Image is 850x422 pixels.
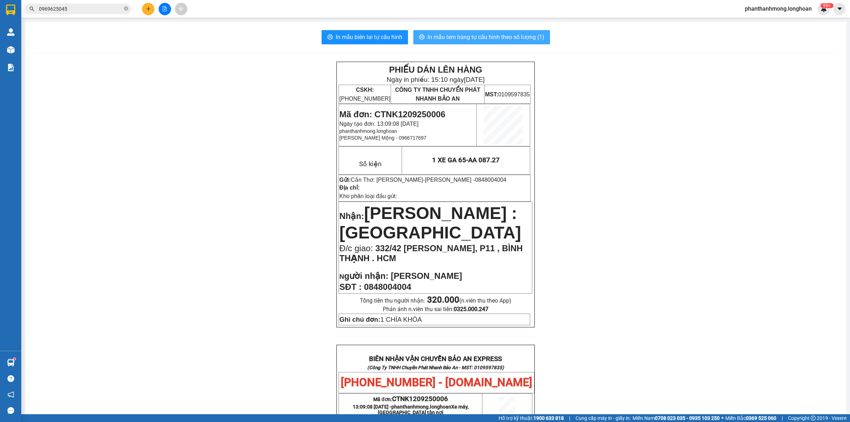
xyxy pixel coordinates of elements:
[339,273,388,280] strong: N
[373,396,448,402] span: Mã đơn:
[821,6,827,12] img: icon-new-feature
[7,46,15,54] img: warehouse-icon
[39,5,123,13] input: Tìm tên, số ĐT hoặc mã đơn
[425,177,506,183] span: [PERSON_NAME] -
[725,414,776,422] span: Miền Bắc
[339,87,390,102] span: [PHONE_NUMBER]
[633,414,720,422] span: Miền Nam
[423,177,506,183] span: -
[533,415,564,421] strong: 1900 633 818
[655,415,720,421] strong: 0708 023 035 - 0935 103 250
[739,4,817,13] span: phanthanhmong.longhoan
[339,128,397,134] span: phanthanhmong.longhoan
[5,10,137,18] strong: BIÊN NHẬN VẬN CHUYỂN BẢO AN EXPRESS
[432,156,500,164] span: 1 XE GA 65-AA 087.27
[7,391,14,398] span: notification
[576,414,631,422] span: Cung cấp máy in - giấy in:
[395,87,480,102] span: CÔNG TY TNHH CHUYỂN PHÁT NHANH BẢO AN
[344,271,389,281] span: gười nhận:
[837,6,843,12] span: caret-down
[353,404,469,415] span: 13:09:08 [DATE] -
[7,407,14,414] span: message
[454,306,488,313] strong: 0325.000.247
[339,282,362,292] strong: SĐT :
[499,414,564,422] span: Hỗ trợ kỹ thuật:
[351,177,423,183] span: Cần Thơ: [PERSON_NAME]
[391,271,462,281] span: [PERSON_NAME]
[427,297,511,304] span: (n.viên thu theo App)
[339,204,521,242] span: [PERSON_NAME] : [GEOGRAPHIC_DATA]
[124,6,128,12] span: close-circle
[427,33,544,41] span: In mẫu tem hàng tự cấu hình theo số lượng (1)
[3,20,140,25] strong: (Công Ty TNHH Chuyển Phát Nhanh Bảo An - MST: 0109597835)
[339,211,364,221] span: Nhận:
[6,5,15,15] img: logo-vxr
[339,185,359,191] strong: Địa chỉ:
[746,415,776,421] strong: 0369 525 060
[782,414,783,422] span: |
[389,65,482,74] strong: PHIẾU DÁN LÊN HÀNG
[569,414,570,422] span: |
[820,3,833,8] sup: 317
[339,193,397,199] span: Kho phân loại đầu gửi:
[339,121,418,127] span: Ngày tạo đơn: 13:09:08 [DATE]
[124,6,128,11] span: close-circle
[327,34,333,41] span: printer
[159,3,171,15] button: file-add
[7,359,15,366] img: warehouse-icon
[339,243,523,263] span: 332/42 [PERSON_NAME], P11 , BÌNH THẠNH . HCM
[341,376,532,389] span: [PHONE_NUMBER] - [DOMAIN_NAME]
[178,6,183,11] span: aim
[427,295,459,305] strong: 320.000
[339,316,380,323] strong: Ghi chú đơn:
[721,417,724,420] span: ⚪️
[175,3,187,15] button: aim
[485,91,529,97] span: 0109597835
[146,6,151,11] span: plus
[29,6,34,11] span: search
[413,30,550,44] button: printerIn mẫu tem hàng tự cấu hình theo số lượng (1)
[386,76,484,83] span: Ngày in phiếu: 15:10 ngày
[475,177,506,183] span: 0848004004
[7,64,15,71] img: solution-icon
[360,297,511,304] span: Tổng tiền thu người nhận:
[336,33,402,41] span: In mẫu biên lai tự cấu hình
[485,91,498,97] strong: MST:
[339,316,422,323] span: 1 CHÌA KHÓA
[21,28,123,55] span: [PHONE_NUMBER] - [DOMAIN_NAME]
[364,282,411,292] span: 0848004004
[383,306,488,313] span: Phản ánh n.viên thu sai tiền:
[392,395,448,403] span: CTNK1209250006
[464,76,485,83] span: [DATE]
[162,6,167,11] span: file-add
[339,243,375,253] span: Đ/c giao:
[419,34,425,41] span: printer
[369,355,502,363] strong: BIÊN NHẬN VẬN CHUYỂN BẢO AN EXPRESS
[339,177,351,183] strong: Gửi:
[13,358,16,360] sup: 1
[142,3,154,15] button: plus
[833,3,846,15] button: caret-down
[322,30,408,44] button: printerIn mẫu biên lai tự cấu hình
[367,365,504,370] strong: (Công Ty TNHH Chuyển Phát Nhanh Bảo An - MST: 0109597835)
[7,28,15,36] img: warehouse-icon
[378,404,469,415] span: phanthanhmong.longhoan
[811,416,816,421] span: copyright
[339,135,426,141] span: [PERSON_NAME] Mộng - 0966717697
[378,404,469,415] span: Xe máy, [GEOGRAPHIC_DATA] tận nơi
[339,109,445,119] span: Mã đơn: CTNK1209250006
[7,375,14,382] span: question-circle
[356,87,374,93] strong: CSKH:
[359,160,381,168] span: Số kiện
